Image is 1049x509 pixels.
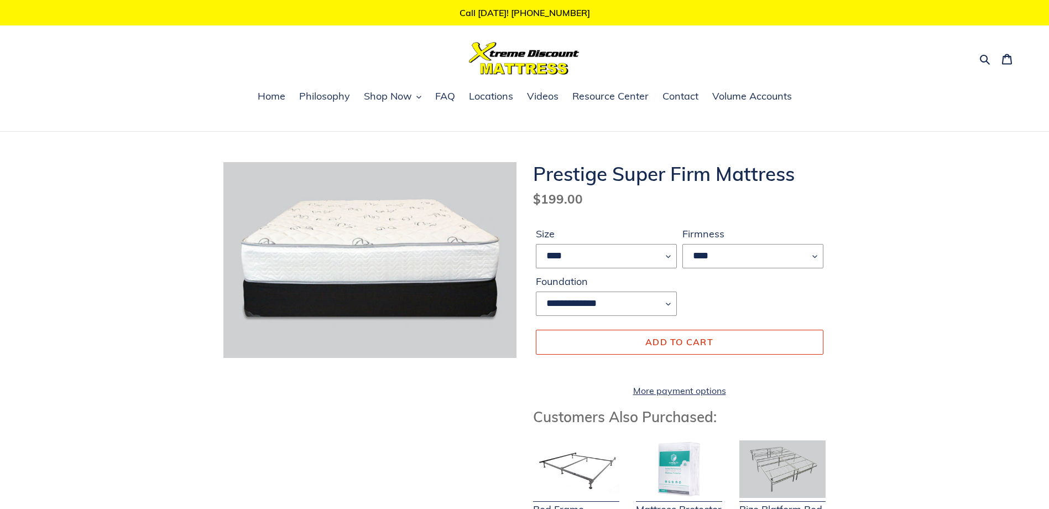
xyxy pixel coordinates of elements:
h3: Customers Also Purchased: [533,408,826,425]
button: Add to cart [536,330,823,354]
a: Contact [657,89,704,105]
img: Adjustable Base [739,440,826,498]
a: Videos [521,89,564,105]
a: Philosophy [294,89,356,105]
img: Mattress Protector [636,440,722,498]
a: Volume Accounts [707,89,797,105]
img: Bed Frame [533,440,619,498]
a: FAQ [430,89,461,105]
a: Locations [463,89,519,105]
a: More payment options [536,384,823,397]
span: Shop Now [364,90,412,103]
span: Add to cart [645,336,713,347]
a: Resource Center [567,89,654,105]
span: FAQ [435,90,455,103]
span: Videos [527,90,559,103]
span: Contact [662,90,698,103]
label: Firmness [682,226,823,241]
span: Volume Accounts [712,90,792,103]
label: Foundation [536,274,677,289]
span: $199.00 [533,191,583,207]
span: Locations [469,90,513,103]
img: Xtreme Discount Mattress [469,42,580,75]
label: Size [536,226,677,241]
img: prestige-super-firm-mattress [223,162,516,357]
a: Home [252,89,291,105]
span: Home [258,90,285,103]
span: Resource Center [572,90,649,103]
h1: Prestige Super Firm Mattress [533,162,826,185]
span: Philosophy [299,90,350,103]
button: Shop Now [358,89,427,105]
